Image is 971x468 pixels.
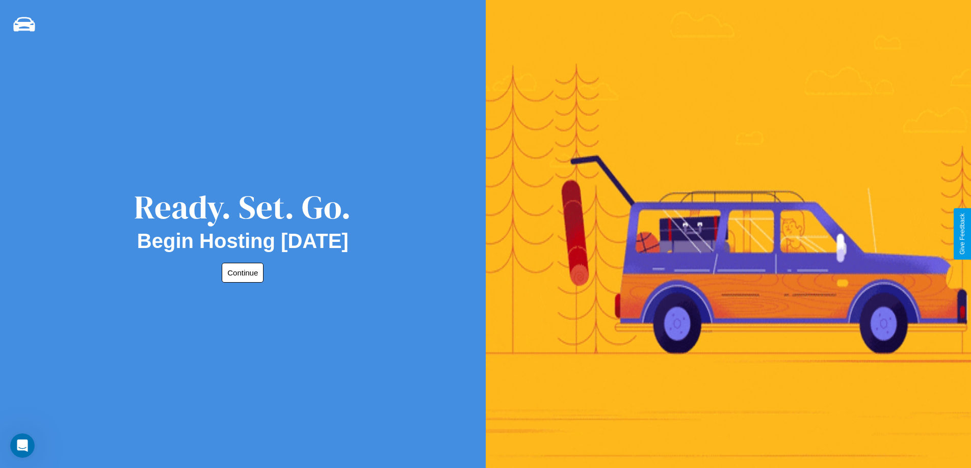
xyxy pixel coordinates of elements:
button: Continue [222,263,264,283]
iframe: Intercom live chat [10,433,35,458]
div: Ready. Set. Go. [134,184,351,230]
h2: Begin Hosting [DATE] [137,230,349,253]
div: Give Feedback [959,213,966,255]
